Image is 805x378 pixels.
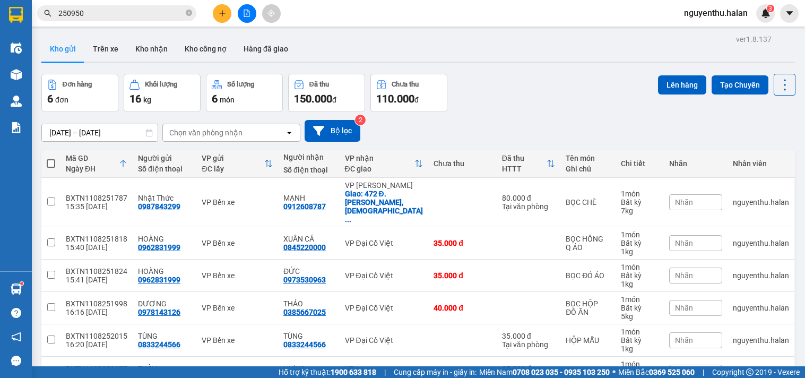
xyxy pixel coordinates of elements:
span: close-circle [186,10,192,16]
div: 15:41 [DATE] [66,276,127,284]
div: ĐC lấy [202,165,264,173]
div: HTTT [502,165,547,173]
div: VP gửi [202,154,264,162]
div: Khối lượng [145,81,177,88]
button: caret-down [780,4,799,23]
div: HOÀNG [138,267,191,276]
div: 0385667025 [283,308,326,316]
div: 1 món [621,295,659,304]
span: notification [11,332,21,342]
span: message [11,356,21,366]
div: HƯNG [283,364,334,373]
span: kg [143,96,151,104]
div: BXTN1108252077 [66,364,127,373]
div: BXTN1108251824 [66,267,127,276]
div: VP Đại Cồ Việt [345,336,423,345]
span: caret-down [785,8,794,18]
div: BỌC CHÈ [566,198,610,207]
span: Nhãn [675,198,693,207]
div: Người gửi [138,154,191,162]
div: Số điện thoại [138,165,191,173]
span: Hỗ trợ kỹ thuật: [279,366,376,378]
div: 7 kg [621,207,659,215]
span: 110.000 [376,92,414,105]
div: 40.000 đ [434,304,491,312]
span: aim [267,10,275,17]
div: 0978143126 [138,308,180,316]
div: 35.000 đ [434,271,491,280]
div: nguyenthu.halan [733,198,789,207]
th: Toggle SortBy [60,150,133,178]
button: Đơn hàng6đơn [41,74,118,112]
button: Kho gửi [41,36,84,62]
button: Trên xe [84,36,127,62]
span: | [703,366,704,378]
div: 0833244566 [283,340,326,349]
span: Nhãn [675,304,693,312]
button: plus [213,4,231,23]
button: Kho công nợ [176,36,235,62]
div: 0987843299 [138,202,180,211]
div: nguyenthu.halan [733,271,789,280]
button: Bộ lọc [305,120,360,142]
img: logo-vxr [9,7,23,23]
span: search [44,10,51,17]
div: Bất kỳ [621,271,659,280]
img: warehouse-icon [11,96,22,107]
div: BỌC ĐỎ ÁO [566,271,610,280]
div: 15:35 [DATE] [66,202,127,211]
div: Mã GD [66,154,119,162]
div: Chưa thu [392,81,419,88]
div: 0833244566 [138,340,180,349]
div: VP nhận [345,154,415,162]
div: Số điện thoại [283,166,334,174]
span: plus [219,10,226,17]
button: aim [262,4,281,23]
span: ⚪️ [612,370,616,374]
span: 16 [129,92,141,105]
img: icon-new-feature [761,8,771,18]
div: VP Đại Cồ Việt [345,304,423,312]
div: 0845220000 [283,243,326,252]
div: ver 1.8.137 [736,33,772,45]
input: Tìm tên, số ĐT hoặc mã đơn [58,7,184,19]
div: 1 kg [621,345,659,353]
div: 16:16 [DATE] [66,308,127,316]
div: VP Bến xe [202,239,273,247]
div: Đã thu [309,81,329,88]
div: BXTN1108251787 [66,194,127,202]
th: Toggle SortBy [497,150,560,178]
div: Ghi chú [566,165,610,173]
input: Select a date range. [42,124,158,141]
div: 1 món [621,190,659,198]
sup: 2 [355,115,366,125]
div: Đơn hàng [63,81,92,88]
div: 0962831999 [138,276,180,284]
div: 35.000 đ [502,364,555,373]
div: Nhân viên [733,159,789,168]
span: Nhãn [675,271,693,280]
img: warehouse-icon [11,69,22,80]
button: file-add [238,4,256,23]
div: 0973530963 [283,276,326,284]
div: Đã thu [502,154,547,162]
span: Nhãn [675,239,693,247]
div: Bất kỳ [621,198,659,207]
button: Đã thu150.000đ [288,74,365,112]
th: Toggle SortBy [340,150,429,178]
div: BỌC HỒNG Q ÁO [566,235,610,252]
button: Tạo Chuyến [712,75,768,94]
div: nguyenthu.halan [733,304,789,312]
div: nguyenthu.halan [733,336,789,345]
div: Nhật Thức [138,194,191,202]
div: BXTN1108251818 [66,235,127,243]
span: món [220,96,235,104]
div: HỘP MẪU [566,336,610,345]
span: 3 [768,5,772,12]
div: BXTN1108251998 [66,299,127,308]
svg: open [285,128,293,137]
div: ĐC giao [345,165,415,173]
div: 1 món [621,328,659,336]
span: | [384,366,386,378]
div: 15:40 [DATE] [66,243,127,252]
